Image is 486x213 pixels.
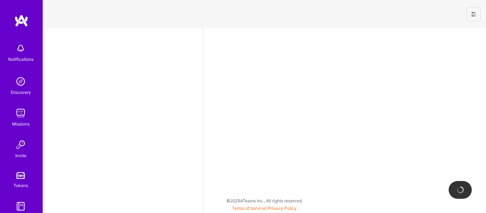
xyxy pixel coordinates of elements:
div: Notifications [8,55,33,63]
div: Tokens [14,182,28,189]
div: Missions [12,120,30,128]
img: logo [14,14,28,27]
div: © 2025 ATeams Inc., All rights reserved. [43,192,486,209]
a: Terms of Service [232,206,265,211]
img: tokens [16,172,25,179]
span: | [232,206,297,211]
div: Invite [15,152,26,159]
img: loading [456,186,464,194]
img: bell [14,41,28,55]
a: Privacy Policy [268,206,297,211]
img: discovery [14,74,28,89]
img: Invite [14,138,28,152]
div: Discovery [11,89,31,96]
img: teamwork [14,106,28,120]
